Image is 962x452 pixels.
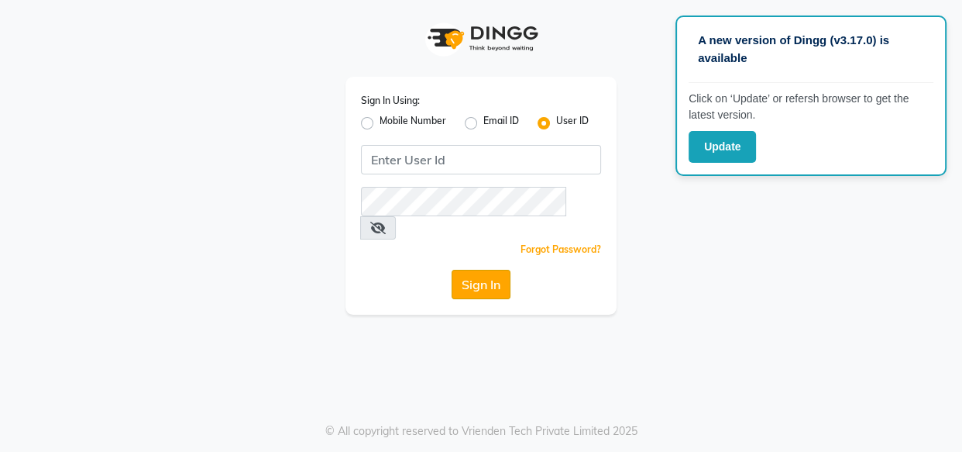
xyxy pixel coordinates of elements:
p: A new version of Dingg (v3.17.0) is available [698,32,924,67]
input: Username [361,187,566,216]
button: Update [689,131,756,163]
button: Sign In [452,270,510,299]
label: Sign In Using: [361,94,420,108]
label: Mobile Number [380,114,446,133]
label: User ID [556,114,589,133]
p: Click on ‘Update’ or refersh browser to get the latest version. [689,91,933,123]
a: Forgot Password? [521,243,601,255]
img: logo1.svg [419,16,543,61]
input: Username [361,145,601,174]
label: Email ID [483,114,519,133]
